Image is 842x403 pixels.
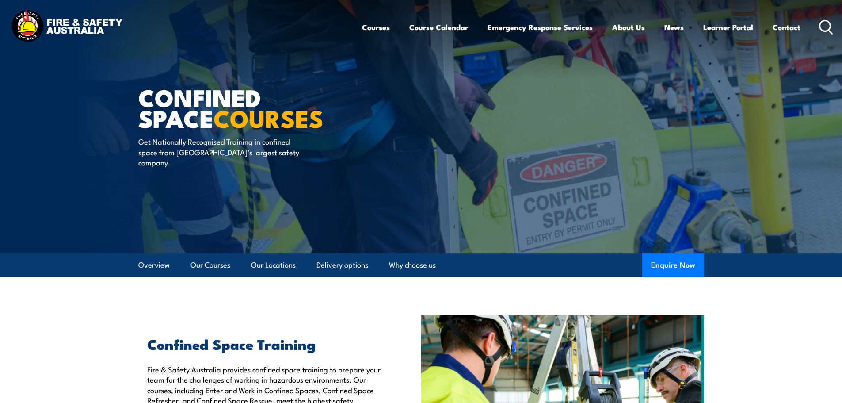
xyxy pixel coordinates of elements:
[316,253,368,277] a: Delivery options
[138,87,357,128] h1: Confined Space
[664,15,684,39] a: News
[488,15,593,39] a: Emergency Response Services
[362,15,390,39] a: Courses
[251,253,296,277] a: Our Locations
[213,99,324,136] strong: COURSES
[389,253,436,277] a: Why choose us
[703,15,753,39] a: Learner Portal
[773,15,800,39] a: Contact
[612,15,645,39] a: About Us
[409,15,468,39] a: Course Calendar
[147,338,381,350] h2: Confined Space Training
[138,136,300,167] p: Get Nationally Recognised Training in confined space from [GEOGRAPHIC_DATA]’s largest safety comp...
[190,253,230,277] a: Our Courses
[138,253,170,277] a: Overview
[642,253,704,277] button: Enquire Now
